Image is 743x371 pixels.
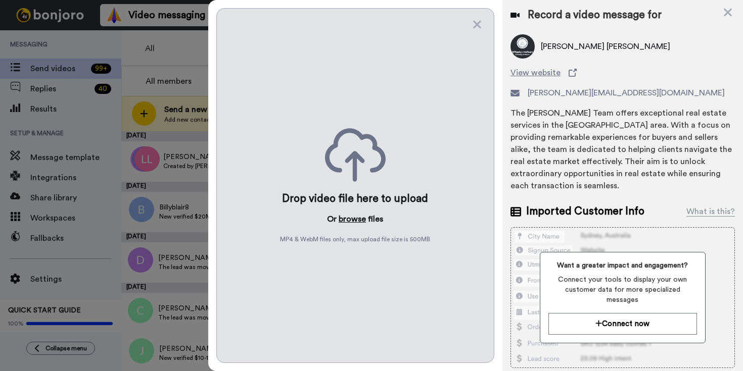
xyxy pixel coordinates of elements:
[327,213,383,225] p: Or files
[548,313,697,335] button: Connect now
[280,235,430,243] span: MP4 & WebM files only, max upload file size is 500 MB
[548,260,697,271] span: Want a greater impact and engagement?
[686,205,735,218] div: What is this?
[339,213,366,225] button: browse
[510,67,561,79] span: View website
[510,107,735,192] div: The [PERSON_NAME] Team offers exceptional real estate services in the [GEOGRAPHIC_DATA] area. Wit...
[282,192,428,206] div: Drop video file here to upload
[528,87,725,99] span: [PERSON_NAME][EMAIL_ADDRESS][DOMAIN_NAME]
[548,275,697,305] span: Connect your tools to display your own customer data for more specialized messages
[510,67,735,79] a: View website
[526,204,644,219] span: Imported Customer Info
